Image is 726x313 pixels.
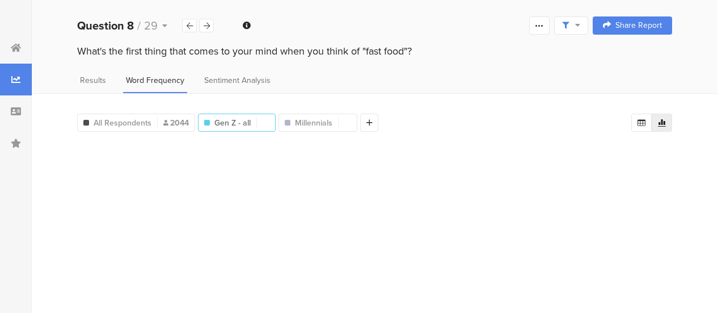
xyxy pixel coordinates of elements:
b: Question 8 [77,17,134,34]
span: Millennials [295,117,332,129]
span: Sentiment Analysis [204,74,271,86]
span: All Respondents [94,117,151,129]
span: Gen Z - all [214,117,251,129]
span: Share Report [615,22,662,30]
span: Word Frequency [126,74,184,86]
span: 29 [144,17,158,34]
div: What's the first thing that comes to your mind when you think of "fast food"? [77,44,672,59]
span: / [137,17,141,34]
span: 2044 [163,117,189,129]
span: Results [80,74,106,86]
